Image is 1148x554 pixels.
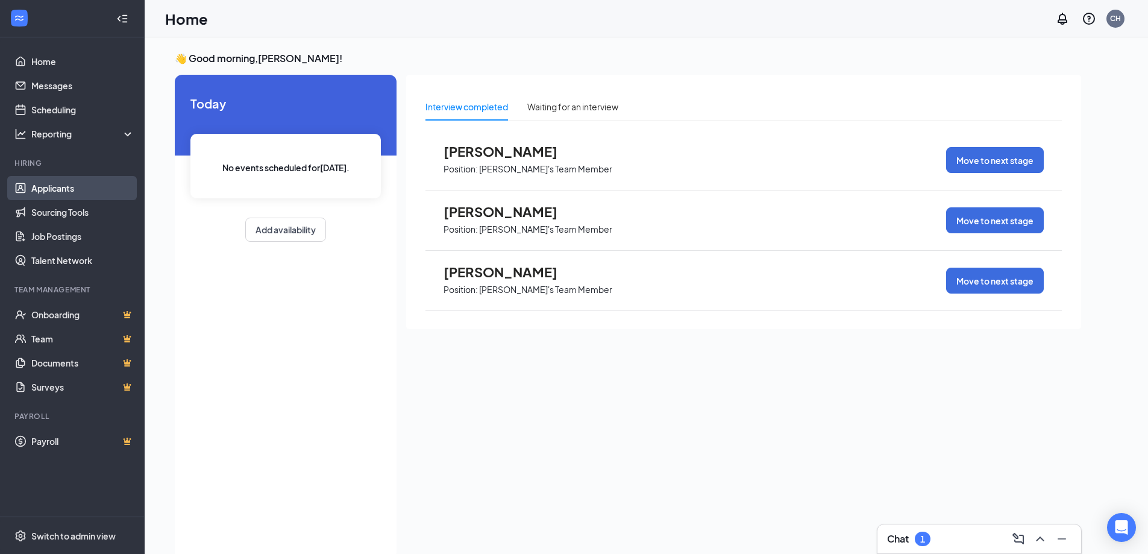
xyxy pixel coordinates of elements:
div: Reporting [31,128,135,140]
p: [PERSON_NAME]'s Team Member [479,163,612,175]
div: Waiting for an interview [527,100,618,113]
button: Move to next stage [946,268,1044,294]
span: [PERSON_NAME] [444,204,576,219]
div: Team Management [14,285,132,295]
a: Scheduling [31,98,134,122]
a: SurveysCrown [31,375,134,399]
svg: Settings [14,530,27,542]
h3: Chat [887,532,909,546]
button: Move to next stage [946,147,1044,173]
a: DocumentsCrown [31,351,134,375]
span: [PERSON_NAME] [444,264,576,280]
div: Interview completed [425,100,508,113]
a: Talent Network [31,248,134,272]
h1: Home [165,8,208,29]
a: Job Postings [31,224,134,248]
p: Position: [444,284,478,295]
a: OnboardingCrown [31,303,134,327]
svg: ComposeMessage [1011,532,1026,546]
a: TeamCrown [31,327,134,351]
svg: QuestionInfo [1082,11,1096,26]
a: PayrollCrown [31,429,134,453]
button: Minimize [1052,529,1071,549]
span: [PERSON_NAME] [444,143,576,159]
p: [PERSON_NAME]'s Team Member [479,224,612,235]
div: CH [1110,13,1121,24]
span: No events scheduled for [DATE] . [222,161,350,174]
p: Position: [444,224,478,235]
div: Hiring [14,158,132,168]
svg: ChevronUp [1033,532,1047,546]
svg: Collapse [116,13,128,25]
a: Applicants [31,176,134,200]
button: ComposeMessage [1009,529,1028,549]
div: Open Intercom Messenger [1107,513,1136,542]
a: Sourcing Tools [31,200,134,224]
svg: Notifications [1055,11,1070,26]
div: Switch to admin view [31,530,116,542]
button: Move to next stage [946,207,1044,233]
button: ChevronUp [1030,529,1050,549]
svg: WorkstreamLogo [13,12,25,24]
button: Add availability [245,218,326,242]
h3: 👋 Good morning, [PERSON_NAME] ! [175,52,1081,65]
p: [PERSON_NAME]'s Team Member [479,284,612,295]
a: Home [31,49,134,74]
span: Today [190,94,381,113]
p: Position: [444,163,478,175]
svg: Minimize [1055,532,1069,546]
div: Payroll [14,411,132,421]
svg: Analysis [14,128,27,140]
a: Messages [31,74,134,98]
div: 1 [920,534,925,544]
